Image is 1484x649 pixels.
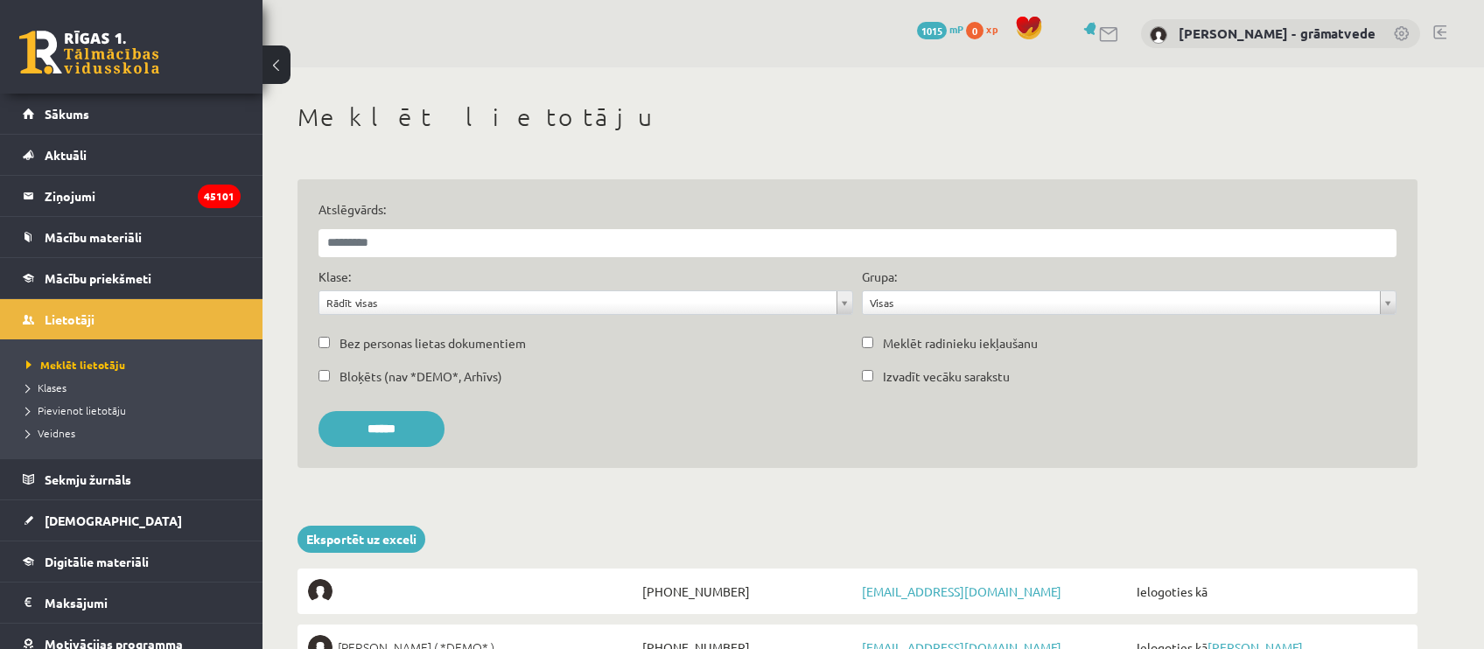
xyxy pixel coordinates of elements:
span: xp [986,22,997,36]
a: Pievienot lietotāju [26,402,245,418]
span: Rādīt visas [326,291,829,314]
a: Digitālie materiāli [23,541,241,582]
a: Aktuāli [23,135,241,175]
span: Sekmju žurnāls [45,471,131,487]
label: Grupa: [862,268,897,286]
a: Mācību priekšmeti [23,258,241,298]
legend: Ziņojumi [45,176,241,216]
span: Aktuāli [45,147,87,163]
label: Bloķēts (nav *DEMO*, Arhīvs) [339,367,502,386]
a: Maksājumi [23,583,241,623]
legend: Maksājumi [45,583,241,623]
a: Ziņojumi45101 [23,176,241,216]
span: Pievienot lietotāju [26,403,126,417]
span: Ielogoties kā [1132,579,1407,604]
span: Lietotāji [45,311,94,327]
i: 45101 [198,185,241,208]
span: Digitālie materiāli [45,554,149,569]
label: Bez personas lietas dokumentiem [339,334,526,352]
a: Rīgas 1. Tālmācības vidusskola [19,31,159,74]
img: Antra Sondore - grāmatvede [1150,26,1167,44]
label: Meklēt radinieku iekļaušanu [883,334,1038,352]
span: Mācību materiāli [45,229,142,245]
label: Atslēgvārds: [318,200,1396,219]
a: [PERSON_NAME] - grāmatvede [1179,24,1375,42]
a: Lietotāji [23,299,241,339]
span: Klases [26,380,66,394]
span: Meklēt lietotāju [26,358,125,372]
label: Izvadīt vecāku sarakstu [883,367,1010,386]
a: [DEMOGRAPHIC_DATA] [23,500,241,541]
span: Veidnes [26,426,75,440]
a: 0 xp [966,22,1006,36]
span: Mācību priekšmeti [45,270,151,286]
a: Meklēt lietotāju [26,357,245,373]
span: 0 [966,22,983,39]
h1: Meklēt lietotāju [297,102,1417,132]
a: Rādīt visas [319,291,852,314]
span: [DEMOGRAPHIC_DATA] [45,513,182,528]
a: Mācību materiāli [23,217,241,257]
a: Klases [26,380,245,395]
a: 1015 mP [917,22,963,36]
a: Visas [863,291,1396,314]
a: Sākums [23,94,241,134]
span: [PHONE_NUMBER] [638,579,857,604]
a: Eksportēt uz exceli [297,526,425,553]
span: 1015 [917,22,947,39]
a: Sekmju žurnāls [23,459,241,499]
a: [EMAIL_ADDRESS][DOMAIN_NAME] [862,583,1061,599]
span: Sākums [45,106,89,122]
span: mP [949,22,963,36]
a: Veidnes [26,425,245,441]
label: Klase: [318,268,351,286]
span: Visas [870,291,1373,314]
